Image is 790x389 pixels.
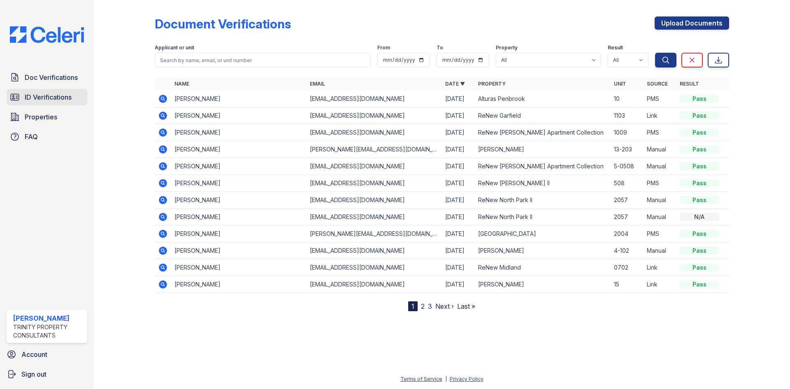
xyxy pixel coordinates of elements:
a: Upload Documents [655,16,729,30]
td: [EMAIL_ADDRESS][DOMAIN_NAME] [307,107,442,124]
a: Result [680,81,699,87]
div: Pass [680,128,719,137]
span: Account [21,349,47,359]
td: [DATE] [442,141,475,158]
td: Link [644,276,676,293]
td: [PERSON_NAME] [171,124,307,141]
td: Link [644,107,676,124]
td: [PERSON_NAME] [171,158,307,175]
a: Doc Verifications [7,69,87,86]
div: Pass [680,179,719,187]
td: [DATE] [442,226,475,242]
div: [PERSON_NAME] [13,313,84,323]
a: Privacy Policy [450,376,483,382]
div: Pass [680,145,719,154]
div: Pass [680,95,719,103]
td: [PERSON_NAME] [171,226,307,242]
td: [DATE] [442,175,475,192]
td: [PERSON_NAME] [171,192,307,209]
a: Unit [614,81,626,87]
a: Email [310,81,325,87]
div: Pass [680,280,719,289]
td: [PERSON_NAME] [171,175,307,192]
span: Doc Verifications [25,72,78,82]
td: [DATE] [442,276,475,293]
td: [DATE] [442,158,475,175]
div: Pass [680,112,719,120]
div: Document Verifications [155,16,291,31]
td: [PERSON_NAME] [171,242,307,259]
td: [PERSON_NAME] [171,107,307,124]
div: | [445,376,447,382]
td: [DATE] [442,107,475,124]
td: [PERSON_NAME] [171,91,307,107]
td: Manual [644,242,676,259]
td: PMS [644,175,676,192]
div: N/A [680,213,719,221]
span: FAQ [25,132,38,142]
td: [PERSON_NAME] [171,209,307,226]
td: [EMAIL_ADDRESS][DOMAIN_NAME] [307,192,442,209]
td: [EMAIL_ADDRESS][DOMAIN_NAME] [307,242,442,259]
img: CE_Logo_Blue-a8612792a0a2168367f1c8372b55b34899dd931a85d93a1a3d3e32e68fde9ad4.png [3,26,91,43]
td: PMS [644,124,676,141]
a: Name [174,81,189,87]
td: 2057 [611,209,644,226]
td: [PERSON_NAME][EMAIL_ADDRESS][DOMAIN_NAME] [307,226,442,242]
td: [DATE] [442,259,475,276]
a: ID Verifications [7,89,87,105]
a: 2 [421,302,425,310]
span: ID Verifications [25,92,72,102]
td: 2057 [611,192,644,209]
a: Source [647,81,668,87]
label: To [437,44,443,51]
td: 13-203 [611,141,644,158]
td: ReNew [PERSON_NAME] II [475,175,610,192]
td: [DATE] [442,192,475,209]
div: Trinity Property Consultants [13,323,84,340]
td: Alturas Penbrook [475,91,610,107]
td: PMS [644,91,676,107]
td: Manual [644,192,676,209]
td: [EMAIL_ADDRESS][DOMAIN_NAME] [307,259,442,276]
td: Manual [644,209,676,226]
td: [EMAIL_ADDRESS][DOMAIN_NAME] [307,91,442,107]
input: Search by name, email, or unit number [155,53,371,68]
td: [EMAIL_ADDRESS][DOMAIN_NAME] [307,124,442,141]
a: Account [3,346,91,363]
a: FAQ [7,128,87,145]
div: Pass [680,162,719,170]
td: [DATE] [442,91,475,107]
td: [EMAIL_ADDRESS][DOMAIN_NAME] [307,175,442,192]
div: Pass [680,247,719,255]
td: 0702 [611,259,644,276]
td: [DATE] [442,124,475,141]
td: 1009 [611,124,644,141]
td: [PERSON_NAME] [475,141,610,158]
td: [DATE] [442,242,475,259]
a: 3 [428,302,432,310]
td: [DATE] [442,209,475,226]
td: 508 [611,175,644,192]
td: [EMAIL_ADDRESS][DOMAIN_NAME] [307,276,442,293]
a: Sign out [3,366,91,382]
td: ReNew Midland [475,259,610,276]
a: Properties [7,109,87,125]
div: Pass [680,230,719,238]
a: Property [478,81,506,87]
a: Date ▼ [445,81,465,87]
td: 5-0508 [611,158,644,175]
td: ReNew North Park II [475,209,610,226]
td: [EMAIL_ADDRESS][DOMAIN_NAME] [307,209,442,226]
span: Properties [25,112,57,122]
td: [GEOGRAPHIC_DATA] [475,226,610,242]
td: ReNew North Park II [475,192,610,209]
td: 2004 [611,226,644,242]
td: [EMAIL_ADDRESS][DOMAIN_NAME] [307,158,442,175]
td: [PERSON_NAME] [475,276,610,293]
td: [PERSON_NAME] [171,276,307,293]
td: 4-102 [611,242,644,259]
div: Pass [680,196,719,204]
a: Next › [435,302,454,310]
